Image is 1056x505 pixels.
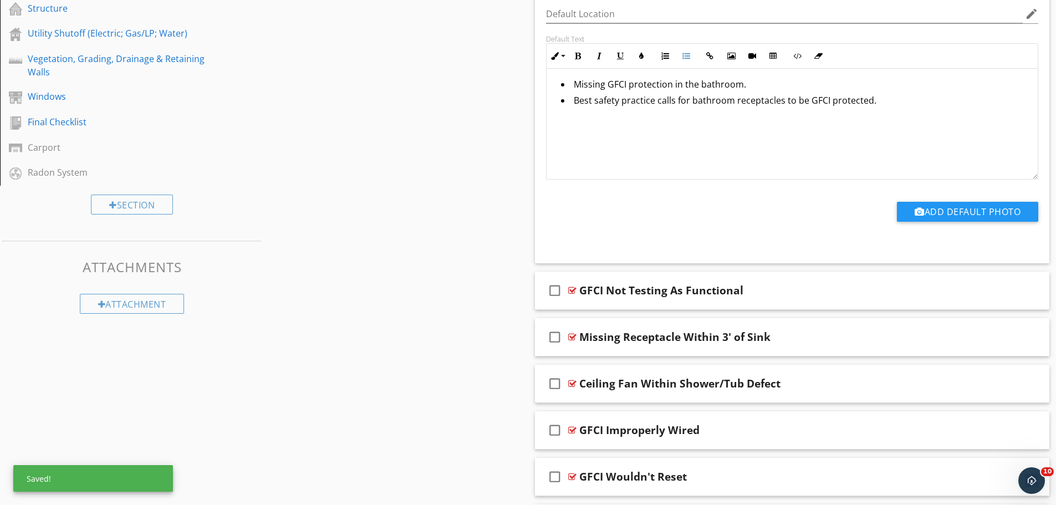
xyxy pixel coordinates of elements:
[28,52,211,79] div: Vegetation, Grading, Drainage & Retaining Walls
[546,5,1023,23] input: Default Location
[1018,467,1045,494] iframe: Intercom live chat
[561,94,1029,110] li: Best safety practice calls for bathroom receptacles to be GFCI protected.
[28,90,211,103] div: Windows
[28,115,211,129] div: Final Checklist
[546,34,1039,43] div: Default Text
[610,45,631,67] button: Underline (Ctrl+U)
[1041,467,1054,476] span: 10
[579,424,700,437] div: GFCI Improperly Wired
[676,45,697,67] button: Unordered List
[579,284,743,297] div: GFCI Not Testing As Functional
[28,27,211,40] div: Utility Shutoff (Electric; Gas/LP; Water)
[655,45,676,67] button: Ordered List
[546,324,564,350] i: check_box_outline_blank
[561,78,1029,94] li: Missing GFCI protection in the bathroom.
[808,45,829,67] button: Clear Formatting
[28,2,211,15] div: Structure
[546,463,564,490] i: check_box_outline_blank
[13,465,173,492] div: Saved!
[28,141,211,154] div: Carport
[1025,7,1038,21] i: edit
[579,470,687,483] div: GFCI Wouldn't Reset
[547,45,568,67] button: Inline Style
[28,166,211,179] div: Radon System
[579,377,780,390] div: Ceiling Fan Within Shower/Tub Defect
[763,45,784,67] button: Insert Table
[897,202,1038,222] button: Add Default Photo
[546,417,564,443] i: check_box_outline_blank
[546,370,564,397] i: check_box_outline_blank
[91,195,173,215] div: Section
[700,45,721,67] button: Insert Link (Ctrl+K)
[589,45,610,67] button: Italic (Ctrl+I)
[787,45,808,67] button: Code View
[742,45,763,67] button: Insert Video
[546,277,564,304] i: check_box_outline_blank
[579,330,771,344] div: Missing Receptacle Within 3' of Sink
[568,45,589,67] button: Bold (Ctrl+B)
[80,294,185,314] div: Attachment
[631,45,652,67] button: Colors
